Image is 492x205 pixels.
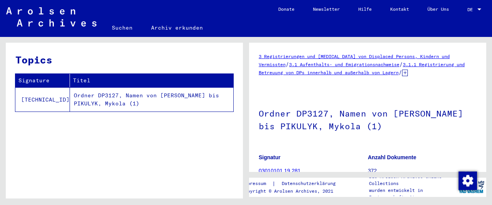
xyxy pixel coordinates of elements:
th: Titel [70,74,233,87]
a: 03010101 19 281 [259,168,301,174]
b: Anzahl Dokumente [368,154,416,160]
p: Die Arolsen Archives Online-Collections [369,173,457,187]
p: 372 [368,167,477,175]
img: yv_logo.png [457,177,486,197]
a: 3 Registrierungen und [MEDICAL_DATA] von Displaced Persons, Kindern und Vermissten [259,53,450,67]
a: Suchen [103,18,142,37]
th: Signature [15,74,70,87]
span: / [399,61,403,68]
a: Archiv erkunden [142,18,212,37]
span: / [399,69,402,76]
td: Ordner DP3127, Namen von [PERSON_NAME] bis PIKULYK, Mykola (1) [70,87,233,112]
a: 3.1 Aufenthalts- und Emigrationsnachweise [289,62,399,67]
img: Arolsen_neg.svg [6,7,96,27]
h1: Ordner DP3127, Namen von [PERSON_NAME] bis PIKULYK, Mykola (1) [259,96,477,142]
h3: Topics [15,52,233,67]
b: Signatur [259,154,281,160]
span: / [286,61,289,68]
p: wurden entwickelt in Partnerschaft mit [369,187,457,201]
td: [TECHNICAL_ID] [15,87,70,112]
span: DE [467,7,476,12]
img: Zustimmung ändern [459,172,477,190]
p: Copyright © Arolsen Archives, 2021 [242,188,345,195]
a: Impressum [242,180,272,188]
div: | [242,180,345,188]
a: Datenschutzerklärung [276,180,345,188]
